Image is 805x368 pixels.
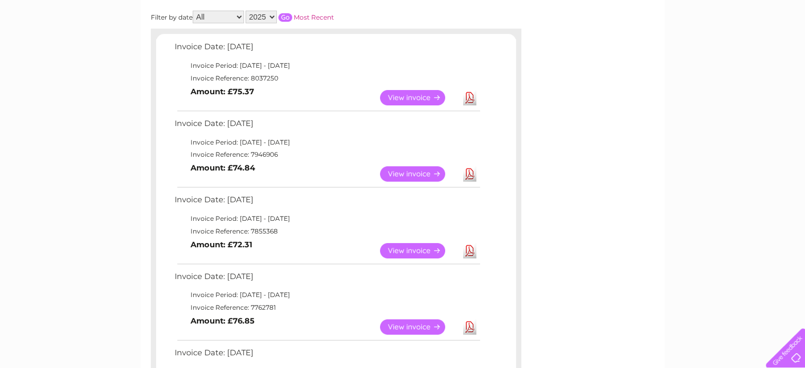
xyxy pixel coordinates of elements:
[172,40,482,59] td: Invoice Date: [DATE]
[172,116,482,136] td: Invoice Date: [DATE]
[191,240,252,249] b: Amount: £72.31
[605,5,679,19] a: 0333 014 3131
[735,45,761,53] a: Contact
[191,316,255,326] b: Amount: £76.85
[380,243,458,258] a: View
[713,45,728,53] a: Blog
[172,193,482,212] td: Invoice Date: [DATE]
[172,136,482,149] td: Invoice Period: [DATE] - [DATE]
[172,59,482,72] td: Invoice Period: [DATE] - [DATE]
[153,6,653,51] div: Clear Business is a trading name of Verastar Limited (registered in [GEOGRAPHIC_DATA] No. 3667643...
[172,212,482,225] td: Invoice Period: [DATE] - [DATE]
[645,45,668,53] a: Energy
[463,319,476,335] a: Download
[172,225,482,238] td: Invoice Reference: 7855368
[191,163,255,173] b: Amount: £74.84
[191,87,254,96] b: Amount: £75.37
[172,148,482,161] td: Invoice Reference: 7946906
[380,319,458,335] a: View
[172,289,482,301] td: Invoice Period: [DATE] - [DATE]
[463,243,476,258] a: Download
[294,13,334,21] a: Most Recent
[172,346,482,365] td: Invoice Date: [DATE]
[172,270,482,289] td: Invoice Date: [DATE]
[172,301,482,314] td: Invoice Reference: 7762781
[380,90,458,105] a: View
[619,45,639,53] a: Water
[463,90,476,105] a: Download
[380,166,458,182] a: View
[151,11,429,23] div: Filter by date
[172,72,482,85] td: Invoice Reference: 8037250
[675,45,707,53] a: Telecoms
[28,28,82,60] img: logo.png
[463,166,476,182] a: Download
[770,45,795,53] a: Log out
